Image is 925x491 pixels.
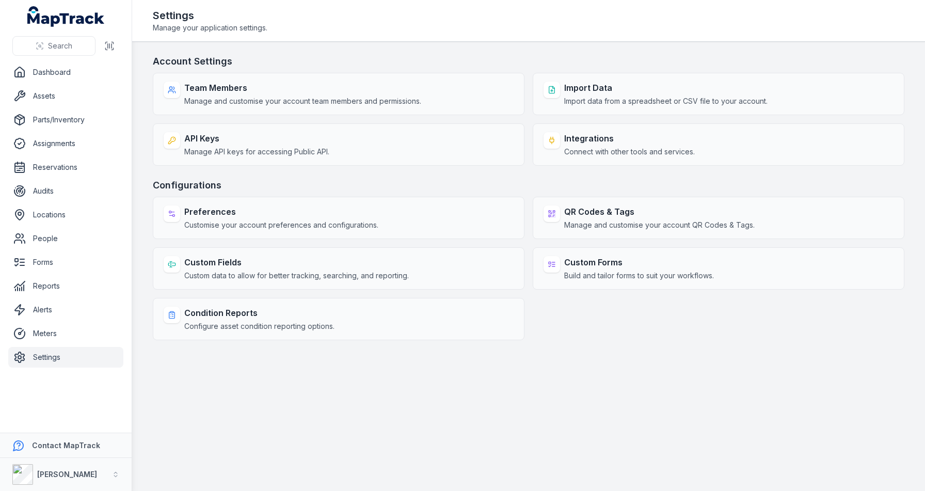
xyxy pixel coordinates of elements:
[32,441,100,450] strong: Contact MapTrack
[8,299,123,320] a: Alerts
[37,470,97,479] strong: [PERSON_NAME]
[153,197,524,239] a: PreferencesCustomise your account preferences and configurations.
[184,96,421,106] span: Manage and customise your account team members and permissions.
[27,6,105,27] a: MapTrack
[184,256,409,268] strong: Custom Fields
[8,323,123,344] a: Meters
[153,298,524,340] a: Condition ReportsConfigure asset condition reporting options.
[8,252,123,273] a: Forms
[533,123,904,166] a: IntegrationsConnect with other tools and services.
[184,147,329,157] span: Manage API keys for accessing Public API.
[533,197,904,239] a: QR Codes & TagsManage and customise your account QR Codes & Tags.
[48,41,72,51] span: Search
[8,347,123,368] a: Settings
[153,23,267,33] span: Manage your application settings.
[184,271,409,281] span: Custom data to allow for better tracking, searching, and reporting.
[184,220,378,230] span: Customise your account preferences and configurations.
[184,205,378,218] strong: Preferences
[8,133,123,154] a: Assignments
[153,178,904,193] h3: Configurations
[564,147,695,157] span: Connect with other tools and services.
[8,62,123,83] a: Dashboard
[533,247,904,290] a: Custom FormsBuild and tailor forms to suit your workflows.
[564,220,755,230] span: Manage and customise your account QR Codes & Tags.
[184,321,334,331] span: Configure asset condition reporting options.
[153,247,524,290] a: Custom FieldsCustom data to allow for better tracking, searching, and reporting.
[564,96,768,106] span: Import data from a spreadsheet or CSV file to your account.
[153,73,524,115] a: Team MembersManage and customise your account team members and permissions.
[564,271,714,281] span: Build and tailor forms to suit your workflows.
[12,36,95,56] button: Search
[184,82,421,94] strong: Team Members
[564,256,714,268] strong: Custom Forms
[153,123,524,166] a: API KeysManage API keys for accessing Public API.
[564,205,755,218] strong: QR Codes & Tags
[564,132,695,145] strong: Integrations
[8,228,123,249] a: People
[564,82,768,94] strong: Import Data
[184,132,329,145] strong: API Keys
[8,157,123,178] a: Reservations
[8,204,123,225] a: Locations
[533,73,904,115] a: Import DataImport data from a spreadsheet or CSV file to your account.
[8,181,123,201] a: Audits
[8,276,123,296] a: Reports
[184,307,334,319] strong: Condition Reports
[153,54,904,69] h3: Account Settings
[8,86,123,106] a: Assets
[8,109,123,130] a: Parts/Inventory
[153,8,267,23] h2: Settings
